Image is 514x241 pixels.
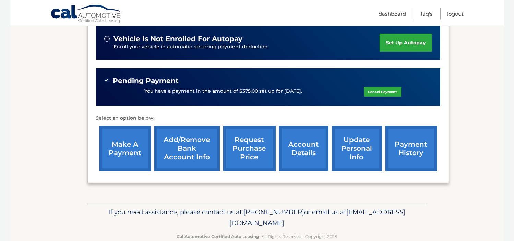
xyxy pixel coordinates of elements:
span: [PHONE_NUMBER] [244,208,304,216]
img: check-green.svg [104,78,109,83]
img: alert-white.svg [104,36,110,42]
span: vehicle is not enrolled for autopay [114,35,243,43]
a: update personal info [332,126,382,171]
span: [EMAIL_ADDRESS][DOMAIN_NAME] [230,208,406,227]
p: You have a payment in the amount of $375.00 set up for [DATE]. [145,88,302,95]
p: If you need assistance, please contact us at: or email us at [92,207,422,229]
a: account details [279,126,328,171]
a: make a payment [99,126,151,171]
a: payment history [385,126,437,171]
a: set up autopay [380,34,432,52]
a: Cancel Payment [364,87,401,97]
p: Enroll your vehicle in automatic recurring payment deduction. [114,43,380,51]
a: FAQ's [421,8,433,20]
p: Select an option below: [96,114,440,123]
strong: Cal Automotive Certified Auto Leasing [177,234,259,239]
p: - All Rights Reserved - Copyright 2025 [92,233,422,240]
a: request purchase price [223,126,276,171]
a: Cal Automotive [50,4,122,24]
a: Add/Remove bank account info [154,126,220,171]
a: Logout [447,8,464,20]
span: Pending Payment [113,77,179,85]
a: Dashboard [379,8,406,20]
